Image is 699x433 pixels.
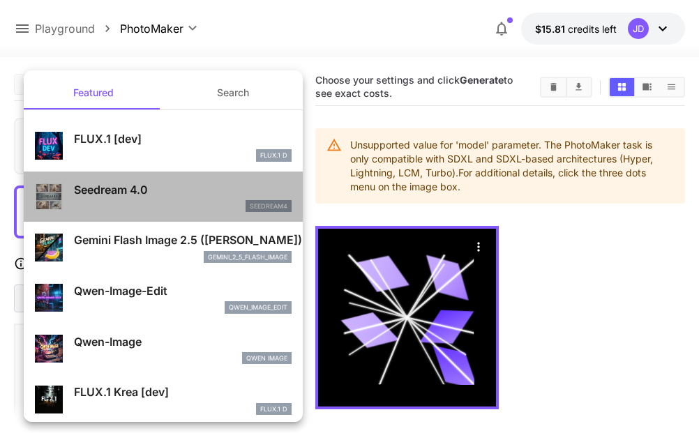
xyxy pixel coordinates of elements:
[163,76,303,109] button: Search
[229,303,287,312] p: qwen_image_edit
[260,404,287,414] p: FLUX.1 D
[260,151,287,160] p: FLUX.1 D
[74,231,292,248] p: Gemini Flash Image 2.5 ([PERSON_NAME])
[74,333,292,350] p: Qwen-Image
[208,252,287,262] p: gemini_2_5_flash_image
[35,378,292,420] div: FLUX.1 Krea [dev]FLUX.1 D
[35,226,292,268] div: Gemini Flash Image 2.5 ([PERSON_NAME])gemini_2_5_flash_image
[74,130,292,147] p: FLUX.1 [dev]
[74,383,292,400] p: FLUX.1 Krea [dev]
[74,181,292,198] p: Seedream 4.0
[35,125,292,167] div: FLUX.1 [dev]FLUX.1 D
[24,76,163,109] button: Featured
[35,277,292,319] div: Qwen-Image-Editqwen_image_edit
[35,328,292,370] div: Qwen-ImageQwen Image
[250,202,287,211] p: seedream4
[246,354,287,363] p: Qwen Image
[74,282,292,299] p: Qwen-Image-Edit
[35,176,292,218] div: Seedream 4.0seedream4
